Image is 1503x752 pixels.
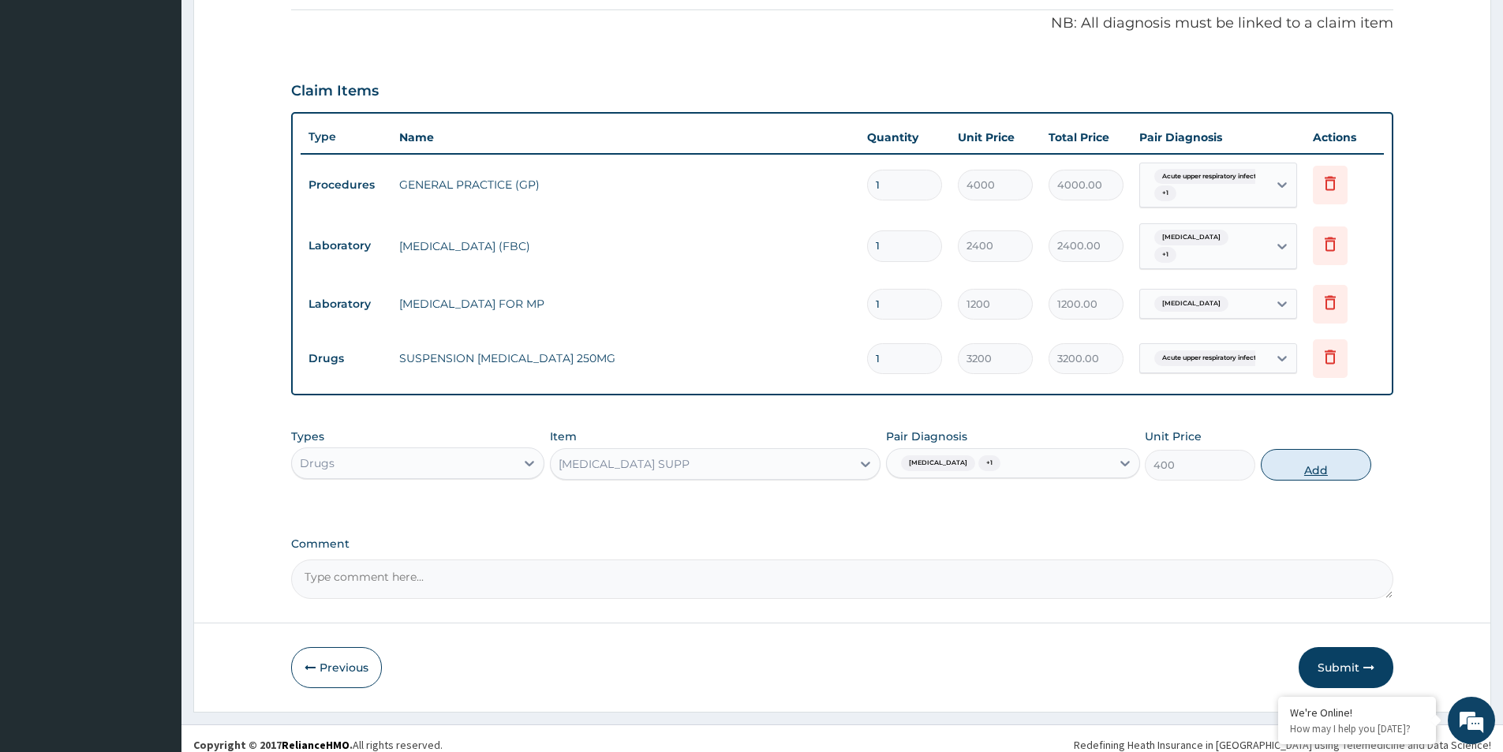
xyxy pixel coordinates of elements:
[859,122,950,153] th: Quantity
[950,122,1041,153] th: Unit Price
[1154,247,1176,263] span: + 1
[886,428,967,444] label: Pair Diagnosis
[1305,122,1384,153] th: Actions
[92,199,218,358] span: We're online!
[391,288,859,320] td: [MEDICAL_DATA] FOR MP
[291,13,1393,34] p: NB: All diagnosis must be linked to a claim item
[1131,122,1305,153] th: Pair Diagnosis
[1154,230,1228,245] span: [MEDICAL_DATA]
[291,647,382,688] button: Previous
[1290,722,1424,735] p: How may I help you today?
[301,122,391,152] th: Type
[259,8,297,46] div: Minimize live chat window
[29,79,64,118] img: d_794563401_company_1708531726252_794563401
[8,431,301,486] textarea: Type your message and hit 'Enter'
[1154,296,1228,312] span: [MEDICAL_DATA]
[559,456,690,472] div: [MEDICAL_DATA] SUPP
[391,122,859,153] th: Name
[391,230,859,262] td: [MEDICAL_DATA] (FBC)
[301,344,391,373] td: Drugs
[978,455,1000,471] span: + 1
[301,290,391,319] td: Laboratory
[1154,350,1269,366] span: Acute upper respiratory infect...
[550,428,577,444] label: Item
[301,231,391,260] td: Laboratory
[1290,705,1424,720] div: We're Online!
[82,88,265,109] div: Chat with us now
[282,738,350,752] a: RelianceHMO
[1299,647,1393,688] button: Submit
[391,342,859,374] td: SUSPENSION [MEDICAL_DATA] 250MG
[301,170,391,200] td: Procedures
[291,537,1393,551] label: Comment
[291,430,324,443] label: Types
[1145,428,1202,444] label: Unit Price
[901,455,975,471] span: [MEDICAL_DATA]
[1154,185,1176,201] span: + 1
[300,455,335,471] div: Drugs
[1154,169,1269,185] span: Acute upper respiratory infect...
[193,738,353,752] strong: Copyright © 2017 .
[291,83,379,100] h3: Claim Items
[1261,449,1371,481] button: Add
[1041,122,1131,153] th: Total Price
[391,169,859,200] td: GENERAL PRACTICE (GP)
